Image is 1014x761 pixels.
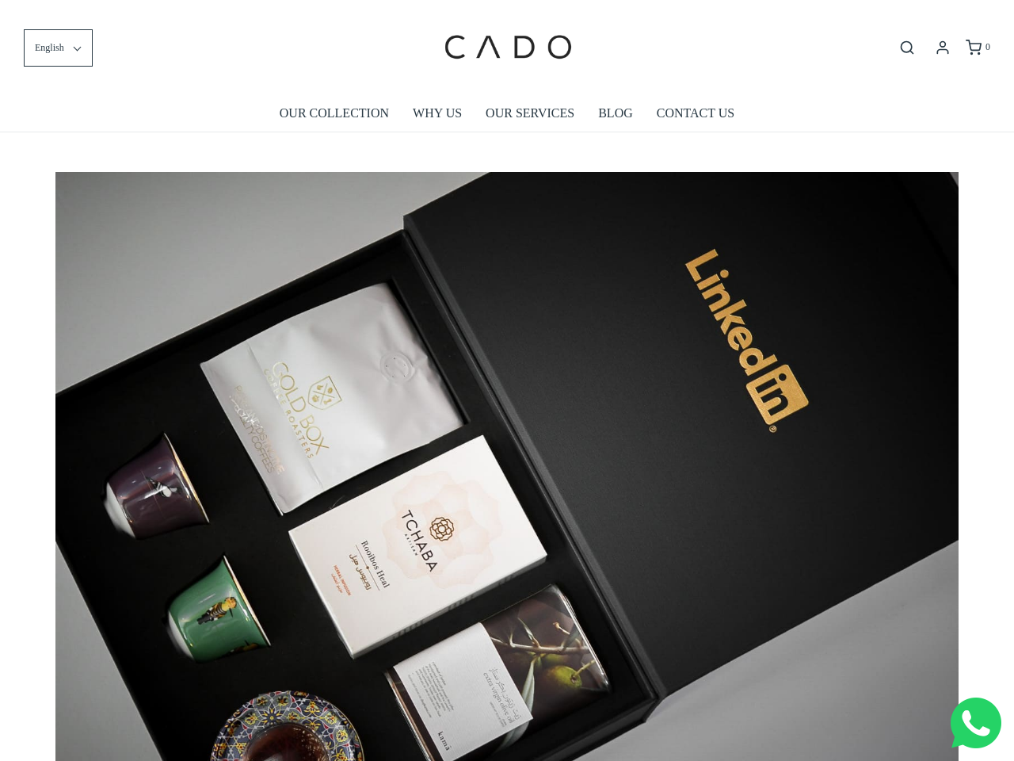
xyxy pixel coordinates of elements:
span: 0 [985,41,990,52]
a: WHY US [413,95,462,132]
span: Company name [452,67,530,79]
span: Number of gifts [452,132,527,144]
a: OUR COLLECTION [280,95,389,132]
a: OUR SERVICES [486,95,574,132]
button: English [24,29,93,67]
img: Whatsapp [951,698,1001,748]
span: Last name [452,2,503,14]
a: 0 [964,40,990,55]
a: CONTACT US [657,95,734,132]
a: BLOG [598,95,633,132]
img: cadogifting [440,12,574,83]
button: Open search bar [893,39,921,56]
span: English [35,40,64,55]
